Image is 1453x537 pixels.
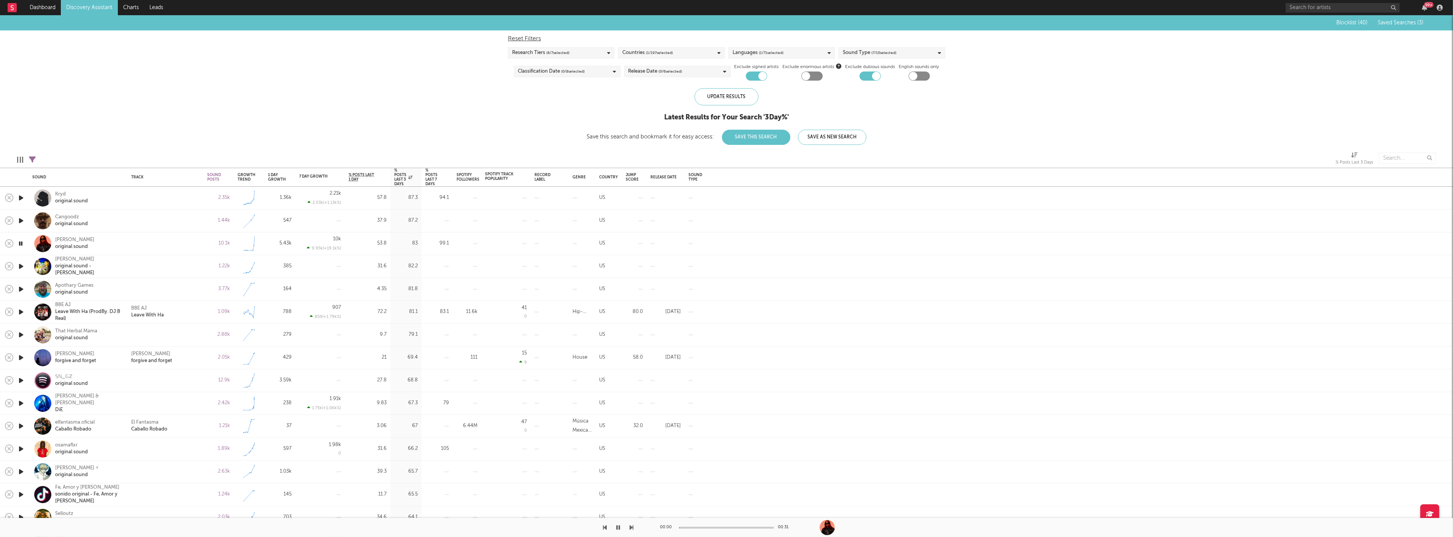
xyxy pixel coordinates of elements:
[131,351,170,357] a: [PERSON_NAME]
[425,399,449,408] div: 79
[207,193,230,202] div: 2.35k
[599,399,605,408] div: US
[650,307,681,316] div: [DATE]
[425,307,449,316] div: 83.1
[524,429,527,433] div: 0
[394,307,418,316] div: 81.1
[349,284,387,294] div: 4.35
[349,399,387,408] div: 9.83
[1379,153,1436,164] input: Search...
[599,193,605,202] div: US
[268,262,292,271] div: 385
[573,417,592,435] div: Música Mexicana
[268,467,292,476] div: 1.03k
[207,216,230,225] div: 1.44k
[55,214,88,227] a: Cangoodzoriginal sound
[650,353,681,362] div: [DATE]
[518,67,585,76] div: Classification Date
[268,307,292,316] div: 788
[457,353,477,362] div: 111
[425,168,438,186] div: % Posts Last 7 Days
[55,289,94,296] div: original sound
[55,282,94,289] div: Apothary Games
[1424,2,1434,8] div: 99 +
[330,191,341,196] div: 2.21k
[843,48,896,57] div: Sound Type
[268,490,292,499] div: 145
[457,173,479,182] div: Spotify Followers
[55,263,122,276] div: original sound - [PERSON_NAME]
[349,239,387,248] div: 53.8
[1286,3,1400,13] input: Search for artists
[626,353,643,362] div: 58.0
[55,442,88,449] div: osamaflxr
[207,173,221,182] div: Sound Posts
[628,67,682,76] div: Release Date
[734,62,779,71] label: Exclude signed artists
[599,421,605,431] div: US
[55,191,88,198] div: Kryd
[55,491,122,505] div: sonido original - Fe, Amor y [PERSON_NAME]
[1358,20,1367,25] span: ( 40 )
[268,284,292,294] div: 164
[836,62,842,70] button: Exclude enormous artists
[207,513,230,522] div: 2.03k
[394,284,418,294] div: 81.8
[55,357,96,364] div: forgive and forget
[207,421,230,431] div: 1.21k
[1378,20,1423,25] span: Saved Searches
[394,330,418,339] div: 79.1
[207,490,230,499] div: 1.24k
[55,221,88,227] div: original sound
[587,113,866,122] div: Latest Results for Your Search ' 3Day% '
[349,173,375,182] span: % Posts Last 1 Day
[626,421,643,431] div: 32.0
[55,393,122,407] div: [PERSON_NAME] & [PERSON_NAME]
[55,442,88,456] a: osamaflxroriginal sound
[268,216,292,225] div: 547
[55,517,88,524] div: original sound
[55,308,122,322] div: Leave With Ha (ProdBy. DJ B Real)
[522,351,527,356] div: 15
[332,305,341,310] div: 907
[394,467,418,476] div: 65.7
[650,175,677,180] div: Release Date
[55,198,88,205] div: original sound
[131,305,147,312] div: BBE AJ
[207,330,230,339] div: 2.88k
[207,284,230,294] div: 3.77k
[798,130,866,145] button: Save As New Search
[55,510,88,517] div: Selloutz
[650,421,681,431] div: [DATE]
[207,307,230,316] div: 1.09k
[1336,158,1373,167] div: % Posts Last 3 Days
[778,523,793,532] div: 00:31
[599,239,605,248] div: US
[55,237,94,243] div: [PERSON_NAME]
[55,484,122,491] div: Fe, Amor y [PERSON_NAME]
[1336,20,1367,25] span: Blocklist
[599,467,605,476] div: US
[55,237,94,250] a: [PERSON_NAME]original sound
[349,376,387,385] div: 27.8
[329,442,341,447] div: 1.98k
[55,214,88,221] div: Cangoodz
[394,444,418,453] div: 66.2
[349,490,387,499] div: 11.7
[1422,5,1427,11] button: 99+
[573,175,586,180] div: Genre
[394,353,418,362] div: 69.4
[55,426,95,433] div: Caballo Robado
[394,399,418,408] div: 67.3
[207,467,230,476] div: 2.63k
[1375,20,1423,26] button: Saved Searches (3)
[55,472,99,478] div: original sound
[599,376,605,385] div: US
[55,243,94,250] div: original sound
[308,200,341,205] div: 2.03k ( +1.13k % )
[688,173,702,182] div: Sound Type
[207,376,230,385] div: 12.9k
[310,314,341,319] div: 859 ( +1.79k % )
[307,246,341,251] div: 9.95k ( +19.1k % )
